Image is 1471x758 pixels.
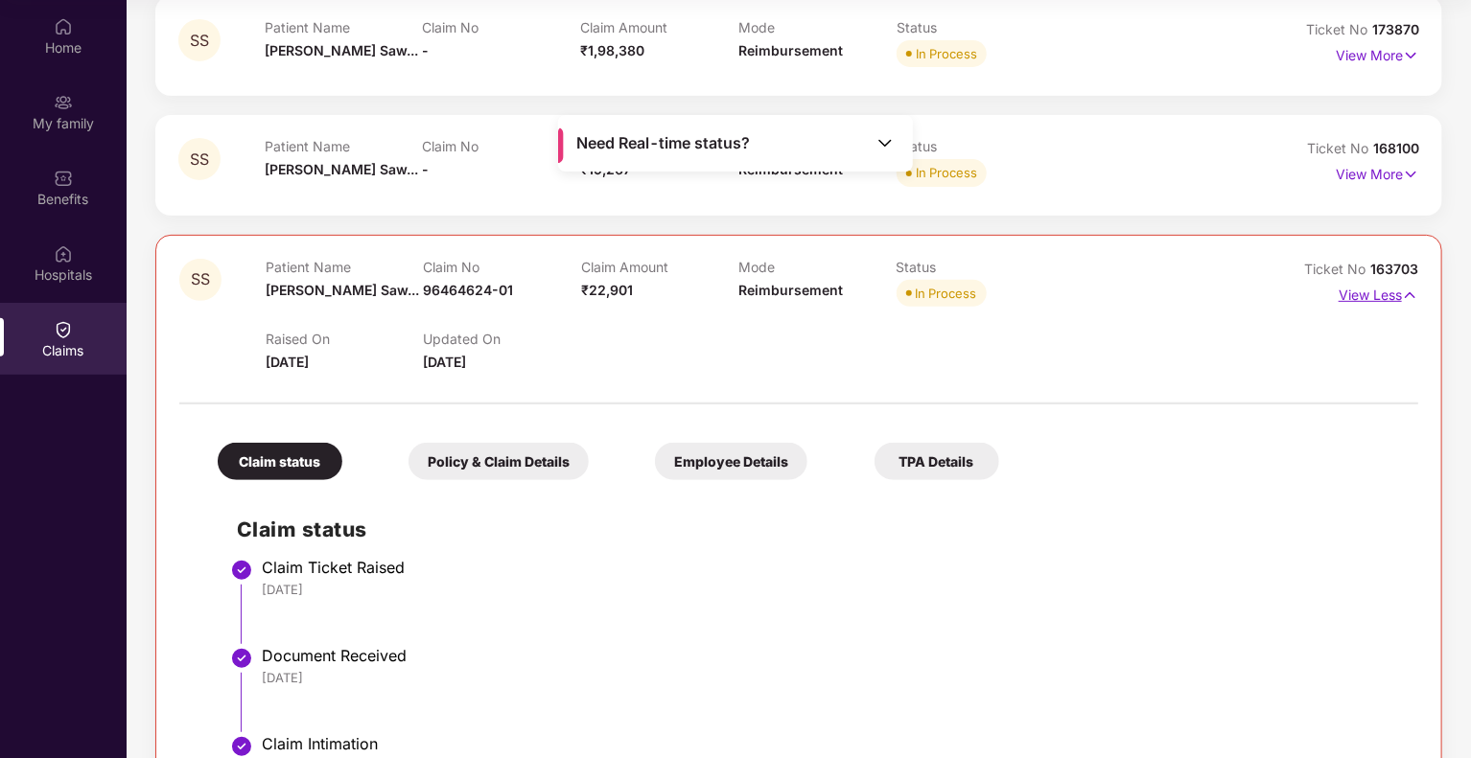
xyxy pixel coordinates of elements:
div: In Process [916,284,977,303]
img: svg+xml;base64,PHN2ZyB4bWxucz0iaHR0cDovL3d3dy53My5vcmcvMjAwMC9zdmciIHdpZHRoPSIxNyIgaGVpZ2h0PSIxNy... [1403,45,1419,66]
span: Reimbursement [738,42,843,58]
img: Toggle Icon [876,133,895,152]
img: svg+xml;base64,PHN2ZyB3aWR0aD0iMjAiIGhlaWdodD0iMjAiIHZpZXdCb3g9IjAgMCAyMCAyMCIgZmlsbD0ibm9uZSIgeG... [54,93,73,112]
span: 96464624-01 [423,282,513,298]
span: [PERSON_NAME] Saw... [265,42,418,58]
span: 163703 [1370,261,1418,277]
span: SS [191,271,210,287]
span: Ticket No [1304,261,1370,277]
div: TPA Details [875,443,999,480]
p: Patient Name [265,138,423,154]
img: svg+xml;base64,PHN2ZyBpZD0iSG9tZSIgeG1sbnM9Imh0dHA6Ly93d3cudzMub3JnLzIwMDAvc3ZnIiB3aWR0aD0iMjAiIG... [54,17,73,36]
p: Claim No [423,19,581,35]
p: View Less [1339,280,1418,306]
span: ₹1,98,380 [580,42,644,58]
span: 168100 [1373,140,1419,156]
p: Status [897,259,1054,275]
span: Ticket No [1307,140,1373,156]
div: In Process [916,44,977,63]
img: svg+xml;base64,PHN2ZyBpZD0iQmVuZWZpdHMiIHhtbG5zPSJodHRwOi8vd3d3LnczLm9yZy8yMDAwL3N2ZyIgd2lkdGg9Ij... [54,169,73,188]
div: Policy & Claim Details [409,443,589,480]
span: Ticket No [1306,21,1372,37]
p: Raised On [266,331,423,347]
span: - [423,42,430,58]
p: Patient Name [266,259,423,275]
div: Claim Ticket Raised [262,558,1399,577]
div: Document Received [262,646,1399,665]
img: svg+xml;base64,PHN2ZyB4bWxucz0iaHR0cDovL3d3dy53My5vcmcvMjAwMC9zdmciIHdpZHRoPSIxNyIgaGVpZ2h0PSIxNy... [1402,285,1418,306]
div: [DATE] [262,669,1399,686]
p: Status [897,138,1055,154]
span: 173870 [1372,21,1419,37]
p: Updated On [423,331,580,347]
span: - [423,161,430,177]
img: svg+xml;base64,PHN2ZyBpZD0iQ2xhaW0iIHhtbG5zPSJodHRwOi8vd3d3LnczLm9yZy8yMDAwL3N2ZyIgd2lkdGg9IjIwIi... [54,320,73,339]
img: svg+xml;base64,PHN2ZyB4bWxucz0iaHR0cDovL3d3dy53My5vcmcvMjAwMC9zdmciIHdpZHRoPSIxNyIgaGVpZ2h0PSIxNy... [1403,164,1419,185]
span: Need Real-time status? [576,133,750,153]
span: [DATE] [423,354,466,370]
p: View More [1336,40,1419,66]
span: [PERSON_NAME] Saw... [265,161,418,177]
p: Claim No [423,138,581,154]
p: Claim Amount [581,259,738,275]
img: svg+xml;base64,PHN2ZyBpZD0iU3RlcC1Eb25lLTMyeDMyIiB4bWxucz0iaHR0cDovL3d3dy53My5vcmcvMjAwMC9zdmciIH... [230,647,253,670]
div: Claim Intimation [262,734,1399,753]
p: View More [1336,159,1419,185]
p: Mode [738,19,897,35]
p: Patient Name [265,19,423,35]
span: ₹22,901 [581,282,633,298]
img: svg+xml;base64,PHN2ZyBpZD0iU3RlcC1Eb25lLTMyeDMyIiB4bWxucz0iaHR0cDovL3d3dy53My5vcmcvMjAwMC9zdmciIH... [230,559,253,582]
div: Employee Details [655,443,807,480]
img: svg+xml;base64,PHN2ZyBpZD0iSG9zcGl0YWxzIiB4bWxucz0iaHR0cDovL3d3dy53My5vcmcvMjAwMC9zdmciIHdpZHRoPS... [54,244,73,264]
p: Status [897,19,1055,35]
span: [PERSON_NAME] Saw... [266,282,419,298]
span: SS [190,151,209,168]
p: Claim No [423,259,580,275]
div: Claim status [218,443,342,480]
div: [DATE] [262,581,1399,598]
p: Mode [738,259,896,275]
img: svg+xml;base64,PHN2ZyBpZD0iU3RlcC1Eb25lLTMyeDMyIiB4bWxucz0iaHR0cDovL3d3dy53My5vcmcvMjAwMC9zdmciIH... [230,735,253,758]
span: Reimbursement [738,282,843,298]
div: In Process [916,163,977,182]
span: [DATE] [266,354,309,370]
p: Claim Amount [580,19,738,35]
h2: Claim status [237,514,1399,545]
span: SS [190,33,209,49]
